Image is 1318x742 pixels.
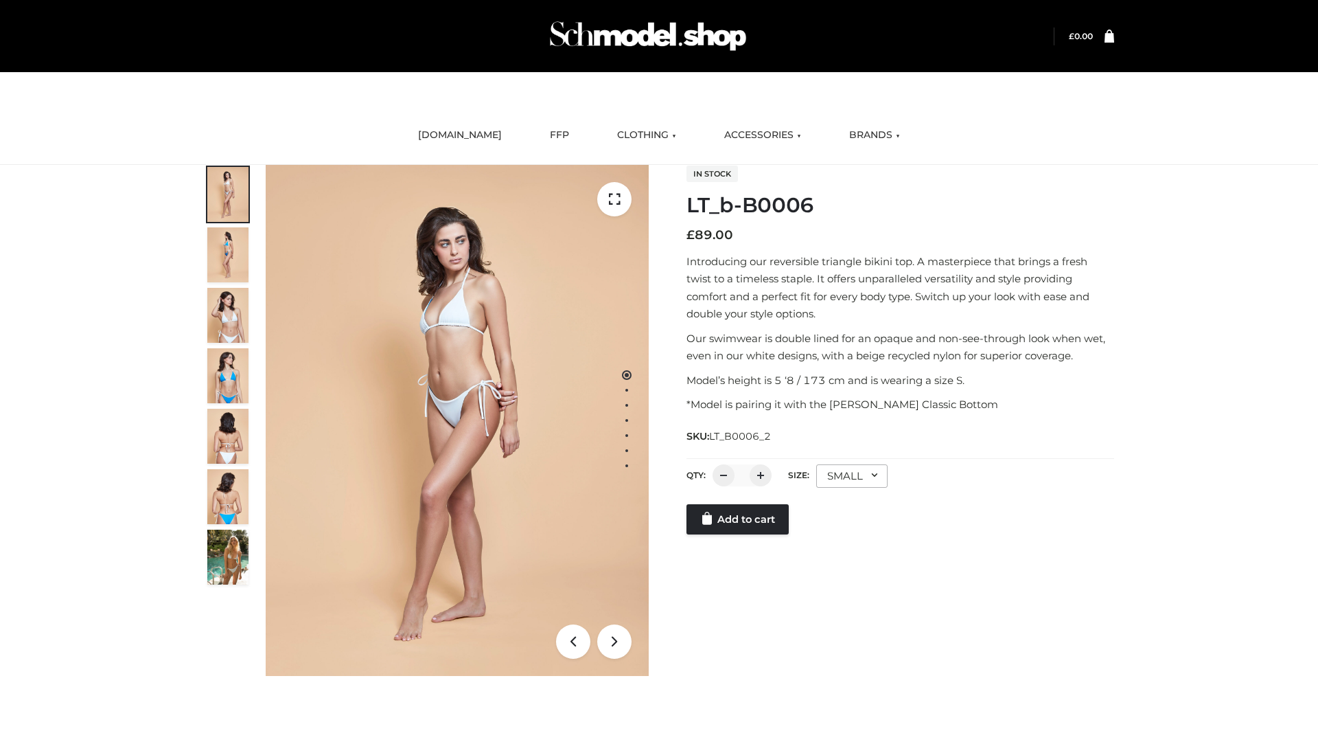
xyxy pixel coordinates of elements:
[686,253,1114,323] p: Introducing our reversible triangle bikini top. A masterpiece that brings a fresh twist to a time...
[709,430,771,442] span: LT_B0006_2
[207,530,248,585] img: Arieltop_CloudNine_AzureSky2.jpg
[686,504,789,535] a: Add to cart
[788,470,809,480] label: Size:
[839,120,910,150] a: BRANDS
[207,227,248,282] img: ArielClassicBikiniTop_CloudNine_AzureSky_OW114ECO_2-scaled.jpg
[540,120,579,150] a: FFP
[686,396,1114,414] p: *Model is pairing it with the [PERSON_NAME] Classic Bottom
[207,469,248,524] img: ArielClassicBikiniTop_CloudNine_AzureSky_OW114ECO_8-scaled.jpg
[816,464,888,488] div: SMALL
[1069,31,1093,41] a: £0.00
[714,120,811,150] a: ACCESSORIES
[207,409,248,464] img: ArielClassicBikiniTop_CloudNine_AzureSky_OW114ECO_7-scaled.jpg
[686,330,1114,365] p: Our swimwear is double lined for an opaque and non-see-through look when wet, even in our white d...
[207,288,248,343] img: ArielClassicBikiniTop_CloudNine_AzureSky_OW114ECO_3-scaled.jpg
[545,9,751,63] img: Schmodel Admin 964
[686,227,733,243] bdi: 89.00
[408,120,512,150] a: [DOMAIN_NAME]
[686,193,1114,218] h1: LT_b-B0006
[207,167,248,222] img: ArielClassicBikiniTop_CloudNine_AzureSky_OW114ECO_1-scaled.jpg
[266,165,649,676] img: LT_b-B0006
[686,166,738,182] span: In stock
[686,428,772,445] span: SKU:
[607,120,686,150] a: CLOTHING
[686,470,706,480] label: QTY:
[207,348,248,403] img: ArielClassicBikiniTop_CloudNine_AzureSky_OW114ECO_4-scaled.jpg
[1069,31,1074,41] span: £
[686,372,1114,390] p: Model’s height is 5 ‘8 / 173 cm and is wearing a size S.
[1069,31,1093,41] bdi: 0.00
[686,227,695,243] span: £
